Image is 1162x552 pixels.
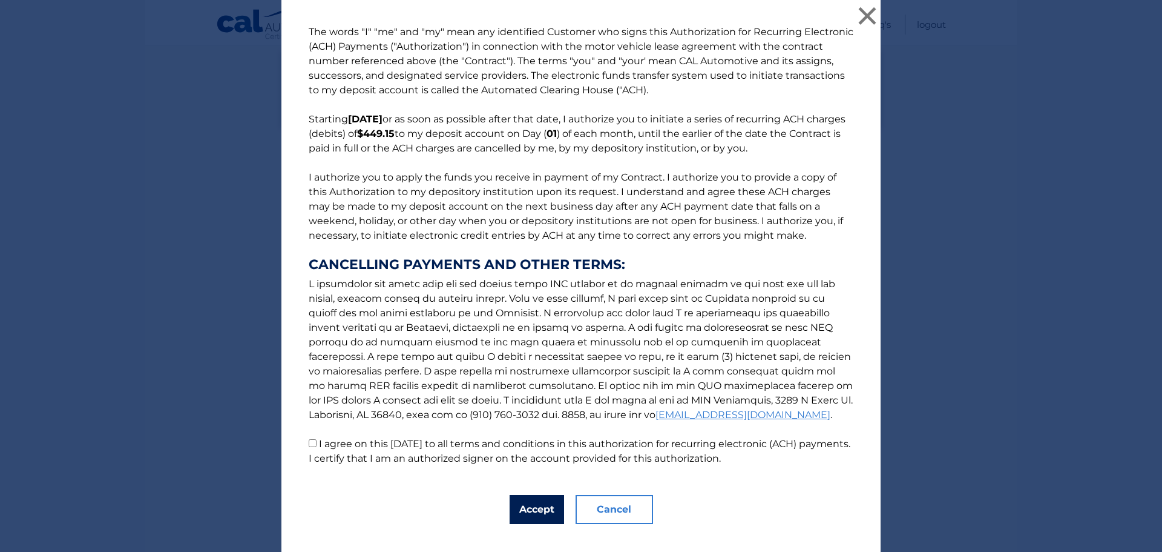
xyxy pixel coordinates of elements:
[348,113,382,125] b: [DATE]
[655,409,830,421] a: [EMAIL_ADDRESS][DOMAIN_NAME]
[357,128,395,139] b: $449.15
[576,495,653,524] button: Cancel
[855,4,879,28] button: ×
[510,495,564,524] button: Accept
[309,258,853,272] strong: CANCELLING PAYMENTS AND OTHER TERMS:
[547,128,557,139] b: 01
[297,25,865,466] p: The words "I" "me" and "my" mean any identified Customer who signs this Authorization for Recurri...
[309,438,850,464] label: I agree on this [DATE] to all terms and conditions in this authorization for recurring electronic...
